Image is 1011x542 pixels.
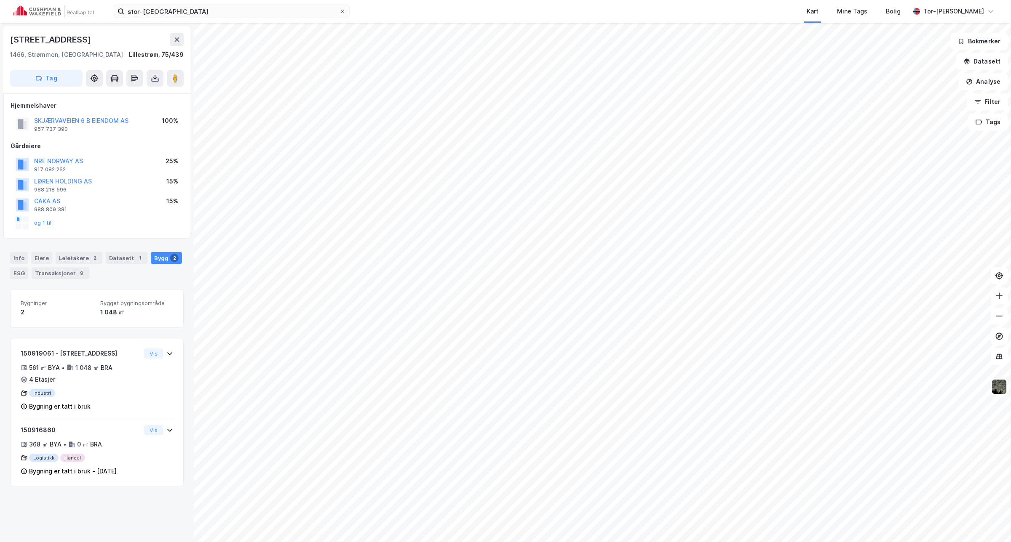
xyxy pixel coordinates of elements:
[75,363,112,373] div: 1 048 ㎡ BRA
[29,401,91,412] div: Bygning er tatt i bruk
[124,5,339,18] input: Søk på adresse, matrikkel, gårdeiere, leietakere eller personer
[807,6,818,16] div: Kart
[100,300,173,307] span: Bygget bygningsområde
[956,53,1008,70] button: Datasett
[969,502,1011,542] div: Kontrollprogram for chat
[144,348,163,359] button: Vis
[162,116,178,126] div: 100%
[31,252,52,264] div: Eiere
[959,73,1008,90] button: Analyse
[63,441,67,448] div: •
[151,252,182,264] div: Bygg
[10,70,83,87] button: Tag
[29,363,60,373] div: 561 ㎡ BYA
[21,425,141,435] div: 150916860
[144,425,163,435] button: Vis
[21,348,141,359] div: 150919061 - [STREET_ADDRESS]
[34,186,67,193] div: 988 218 596
[991,379,1007,395] img: 9k=
[166,156,178,166] div: 25%
[923,6,984,16] div: Tor-[PERSON_NAME]
[968,114,1008,130] button: Tags
[56,252,102,264] div: Leietakere
[21,300,94,307] span: Bygninger
[136,254,144,262] div: 1
[62,364,65,371] div: •
[967,93,1008,110] button: Filter
[170,254,179,262] div: 2
[34,126,68,133] div: 957 737 390
[100,307,173,317] div: 1 048 ㎡
[10,252,28,264] div: Info
[34,206,67,213] div: 988 809 381
[951,33,1008,50] button: Bokmerker
[166,176,178,186] div: 15%
[106,252,147,264] div: Datasett
[10,267,28,279] div: ESG
[10,33,93,46] div: [STREET_ADDRESS]
[77,439,102,449] div: 0 ㎡ BRA
[32,267,89,279] div: Transaksjoner
[21,307,94,317] div: 2
[11,141,183,151] div: Gårdeiere
[886,6,901,16] div: Bolig
[129,50,184,60] div: Lillestrøm, 75/439
[91,254,99,262] div: 2
[166,196,178,206] div: 15%
[10,50,123,60] div: 1466, Strømmen, [GEOGRAPHIC_DATA]
[29,439,62,449] div: 368 ㎡ BYA
[78,269,86,277] div: 9
[13,5,94,17] img: cushman-wakefield-realkapital-logo.202ea83816669bd177139c58696a8fa1.svg
[34,166,66,173] div: 817 082 262
[11,101,183,111] div: Hjemmelshaver
[969,502,1011,542] iframe: Chat Widget
[29,375,55,385] div: 4 Etasjer
[29,466,117,476] div: Bygning er tatt i bruk - [DATE]
[837,6,867,16] div: Mine Tags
